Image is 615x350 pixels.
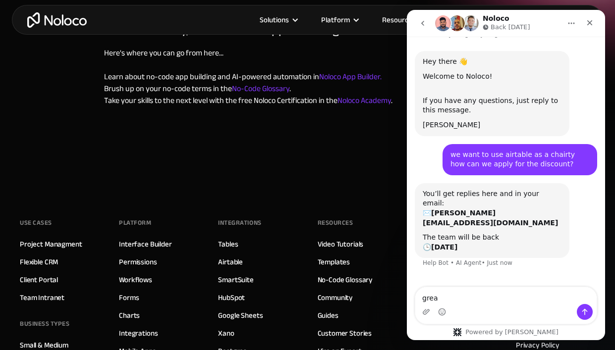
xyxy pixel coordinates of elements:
[119,273,152,286] a: Workflows
[119,327,158,340] a: Integrations
[20,255,58,268] a: Flexible CRM
[218,309,263,322] a: Google Sheets
[318,327,372,340] a: Customer Stories
[20,215,52,230] div: Use Cases
[104,47,392,106] p: Here's where you can go from here... Learn about no-code app building and AI-powered automation i...
[119,291,139,304] a: Forms
[20,238,82,250] a: Project Managment
[20,273,58,286] a: Client Portal
[20,291,64,304] a: Team Intranet
[319,69,382,84] a: Noloco App Builder.
[232,81,289,96] a: No-Code Glossary
[318,215,353,230] div: Resources
[218,215,261,230] div: INTEGRATIONS
[337,93,391,108] a: Noloco Academy
[119,255,157,268] a: Permissions
[318,309,338,322] a: Guides
[218,255,243,268] a: Airtable
[27,12,87,28] a: home
[318,291,353,304] a: Community
[119,309,140,322] a: Charts
[260,13,289,26] div: Solutions
[218,291,245,304] a: HubSpot
[218,238,238,250] a: Tables
[218,273,254,286] a: SmartSuite
[407,10,605,340] iframe: Intercom live chat
[318,238,364,250] a: Video Tutorials
[382,13,416,26] div: Resources
[318,255,350,268] a: Templates
[309,13,370,26] div: Platform
[417,329,487,342] a: Convert Date Formats
[218,327,234,340] a: Xano
[318,273,373,286] a: No-Code Glossary
[247,13,309,26] div: Solutions
[119,238,171,250] a: Interface Builder
[119,215,151,230] div: Platform
[20,316,69,331] div: BUSINESS TYPES
[321,13,350,26] div: Platform
[370,13,436,26] div: Resources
